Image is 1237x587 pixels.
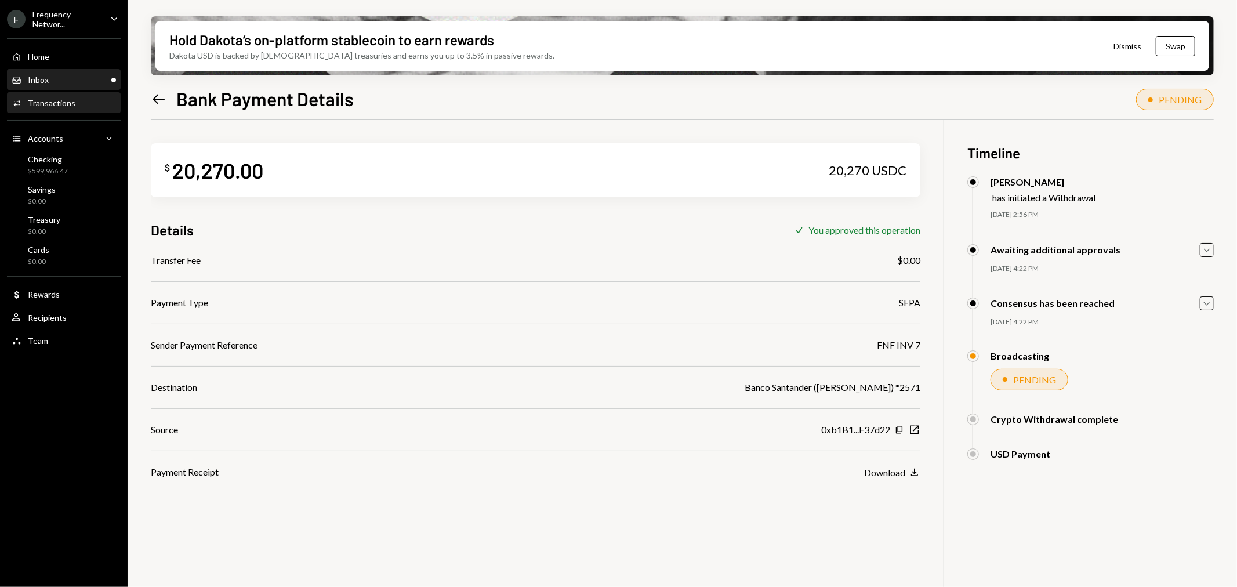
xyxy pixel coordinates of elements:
[864,466,920,479] button: Download
[28,184,56,194] div: Savings
[28,227,60,237] div: $0.00
[151,296,208,310] div: Payment Type
[7,307,121,328] a: Recipients
[745,381,920,394] div: Banco Santander ([PERSON_NAME]) *2571
[991,317,1214,327] div: [DATE] 4:22 PM
[28,313,67,323] div: Recipients
[1156,36,1195,56] button: Swap
[176,87,354,110] h1: Bank Payment Details
[28,75,49,85] div: Inbox
[897,253,920,267] div: $0.00
[28,245,49,255] div: Cards
[151,338,257,352] div: Sender Payment Reference
[7,46,121,67] a: Home
[7,128,121,148] a: Accounts
[7,330,121,351] a: Team
[1159,94,1202,105] div: PENDING
[808,224,920,235] div: You approved this operation
[151,381,197,394] div: Destination
[169,30,494,49] div: Hold Dakota’s on-platform stablecoin to earn rewards
[7,284,121,305] a: Rewards
[7,10,26,28] div: F
[7,211,121,239] a: Treasury$0.00
[992,192,1095,203] div: has initiated a Withdrawal
[864,467,905,478] div: Download
[829,162,906,179] div: 20,270 USDC
[991,244,1120,255] div: Awaiting additional approvals
[28,52,49,61] div: Home
[967,143,1214,162] h3: Timeline
[1013,374,1056,385] div: PENDING
[821,423,890,437] div: 0xb1B1...F37d22
[991,176,1095,187] div: [PERSON_NAME]
[7,241,121,269] a: Cards$0.00
[28,98,75,108] div: Transactions
[991,264,1214,274] div: [DATE] 4:22 PM
[165,162,170,173] div: $
[991,298,1115,309] div: Consensus has been reached
[991,210,1214,220] div: [DATE] 2:56 PM
[28,215,60,224] div: Treasury
[151,220,194,240] h3: Details
[877,338,920,352] div: FNF INV 7
[899,296,920,310] div: SEPA
[7,181,121,209] a: Savings$0.00
[28,133,63,143] div: Accounts
[151,253,201,267] div: Transfer Fee
[172,157,263,183] div: 20,270.00
[28,166,68,176] div: $599,966.47
[28,336,48,346] div: Team
[991,350,1049,361] div: Broadcasting
[7,92,121,113] a: Transactions
[991,448,1050,459] div: USD Payment
[28,257,49,267] div: $0.00
[32,9,101,29] div: Frequency Networ...
[28,154,68,164] div: Checking
[151,465,219,479] div: Payment Receipt
[28,289,60,299] div: Rewards
[28,197,56,206] div: $0.00
[7,69,121,90] a: Inbox
[169,49,554,61] div: Dakota USD is backed by [DEMOGRAPHIC_DATA] treasuries and earns you up to 3.5% in passive rewards.
[1099,32,1156,60] button: Dismiss
[7,151,121,179] a: Checking$599,966.47
[991,414,1118,425] div: Crypto Withdrawal complete
[151,423,178,437] div: Source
